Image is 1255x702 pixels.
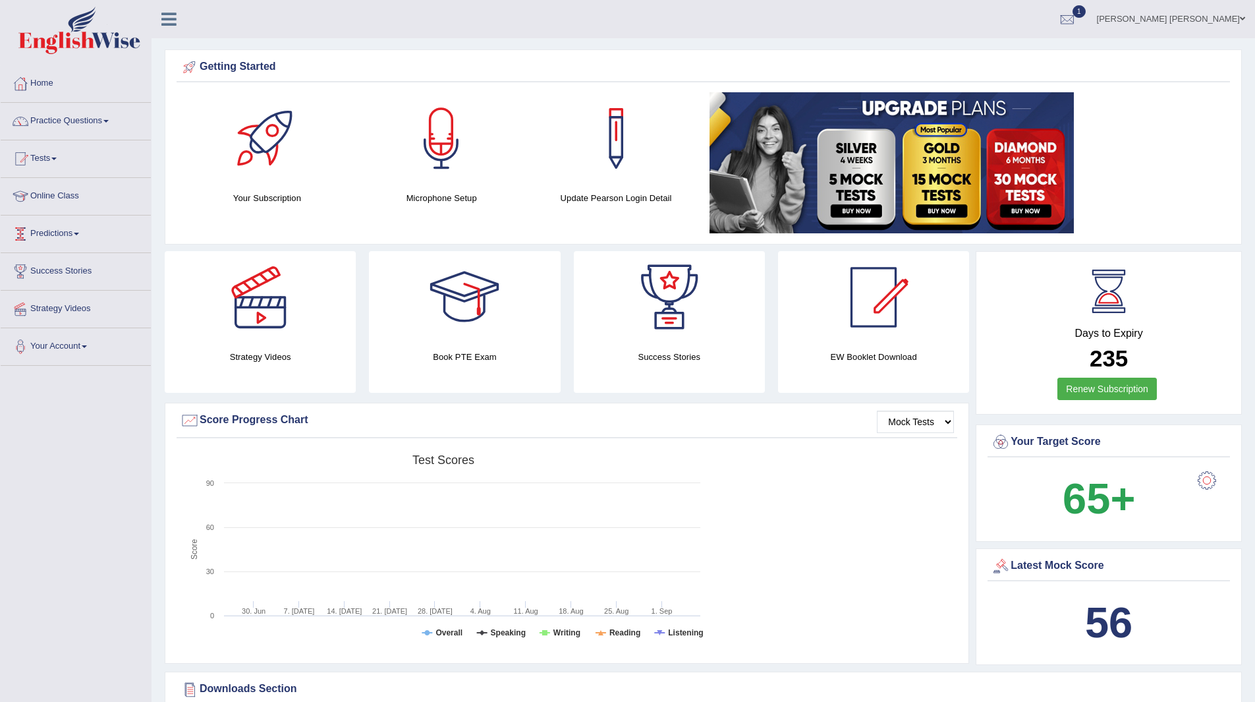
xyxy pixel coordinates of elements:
tspan: Overall [435,628,462,637]
div: Downloads Section [180,680,1227,699]
tspan: 28. [DATE] [418,607,453,615]
img: small5.jpg [710,92,1074,233]
tspan: 4. Aug [470,607,491,615]
tspan: 25. Aug [604,607,628,615]
text: 60 [206,523,214,531]
text: 0 [210,612,214,620]
tspan: 1. Sep [652,607,673,615]
a: Strategy Videos [1,291,151,324]
a: Success Stories [1,253,151,286]
h4: Book PTE Exam [369,350,560,364]
a: Tests [1,140,151,173]
h4: Microphone Setup [361,191,522,205]
b: 56 [1085,599,1132,647]
tspan: 7. [DATE] [284,607,315,615]
h4: Success Stories [574,350,765,364]
tspan: Listening [668,628,703,637]
h4: EW Booklet Download [778,350,969,364]
div: Your Target Score [991,432,1227,452]
a: Online Class [1,178,151,211]
a: Renew Subscription [1057,378,1157,400]
tspan: Score [190,539,199,560]
div: Score Progress Chart [180,411,954,430]
b: 235 [1090,345,1128,371]
h4: Strategy Videos [165,350,356,364]
tspan: 11. Aug [513,607,538,615]
div: Latest Mock Score [991,556,1227,576]
tspan: Reading [609,628,640,637]
tspan: 18. Aug [559,607,583,615]
tspan: 30. Jun [242,607,265,615]
h4: Days to Expiry [991,328,1227,339]
span: 1 [1073,5,1086,18]
tspan: 21. [DATE] [372,607,407,615]
b: 65+ [1063,475,1135,523]
text: 90 [206,479,214,487]
h4: Your Subscription [186,191,348,205]
tspan: Test scores [412,453,474,467]
div: Getting Started [180,57,1227,77]
tspan: 14. [DATE] [327,607,362,615]
tspan: Speaking [491,628,526,637]
tspan: Writing [553,628,580,637]
a: Your Account [1,328,151,361]
h4: Update Pearson Login Detail [536,191,697,205]
text: 30 [206,568,214,575]
a: Practice Questions [1,103,151,136]
a: Home [1,65,151,98]
a: Predictions [1,216,151,249]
